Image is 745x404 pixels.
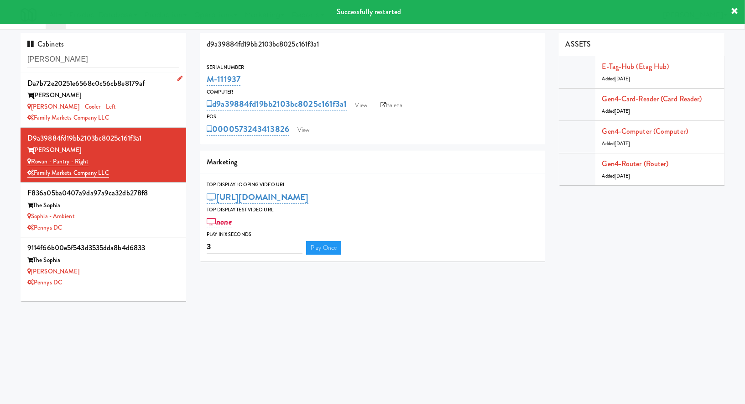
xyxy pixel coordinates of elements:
a: [URL][DOMAIN_NAME] [207,191,308,204]
div: 9114f66b00e5f543d3535dda8b4d6833 [27,241,179,255]
span: [DATE] [615,108,630,115]
a: Family Markets Company LLC [27,113,109,122]
a: none [207,215,232,228]
div: Top Display Looping Video Url [207,180,538,189]
span: Successfully restarted [337,6,401,17]
div: [PERSON_NAME] [27,145,179,156]
span: Cabinets [27,39,64,49]
a: M-111937 [207,73,240,86]
span: ASSETS [566,39,591,49]
li: da7b72e20251e6568c0c56cb8e8179af[PERSON_NAME] [PERSON_NAME] - Cooler - LeftFamily Markets Company... [21,73,186,128]
div: f836a05ba0407a9da97a9ca32db278f8 [27,186,179,200]
span: Added [602,108,630,115]
a: Pennys DC [27,278,62,287]
a: Play Once [306,241,341,255]
span: Added [602,173,630,179]
div: [PERSON_NAME] [27,90,179,101]
li: d9a39884fd19bb2103bc8025c161f3a1[PERSON_NAME] Rowan - Pantry - RightFamily Markets Company LLC [21,128,186,183]
a: Gen4-computer (Computer) [602,126,688,136]
span: Added [602,140,630,147]
div: d9a39884fd19bb2103bc8025c161f3a1 [27,131,179,145]
span: [DATE] [615,75,630,82]
span: [DATE] [615,140,630,147]
a: View [293,123,314,137]
li: f836a05ba0407a9da97a9ca32db278f8The Sophia Sophia - AmbientPennys DC [21,183,186,237]
a: Family Markets Company LLC [27,168,109,178]
div: Serial Number [207,63,538,72]
a: d9a39884fd19bb2103bc8025c161f3a1 [207,98,347,110]
div: d9a39884fd19bb2103bc8025c161f3a1 [200,33,545,56]
div: da7b72e20251e6568c0c56cb8e8179af [27,77,179,90]
div: Computer [207,88,538,97]
span: Marketing [207,157,237,167]
div: POS [207,112,538,121]
div: Top Display Test Video Url [207,205,538,215]
span: Added [602,75,630,82]
input: Search cabinets [27,51,179,68]
a: Gen4-router (Router) [602,158,669,169]
div: The Sophia [27,200,179,211]
span: [DATE] [615,173,630,179]
a: Balena [375,99,407,112]
a: [PERSON_NAME] [27,267,79,276]
a: Gen4-card-reader (Card Reader) [602,94,702,104]
a: Pennys DC [27,223,62,232]
a: [PERSON_NAME] - Cooler - Left [27,102,116,111]
a: Rowan - Pantry - Right [27,157,89,166]
li: 9114f66b00e5f543d3535dda8b4d6833The Sophia [PERSON_NAME]Pennys DC [21,237,186,292]
a: Sophia - Ambient [27,212,75,220]
a: E-tag-hub (Etag Hub) [602,61,669,72]
div: Play in X seconds [207,230,538,239]
a: View [351,99,372,112]
div: The Sophia [27,255,179,266]
a: 0000573243413826 [207,123,289,136]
